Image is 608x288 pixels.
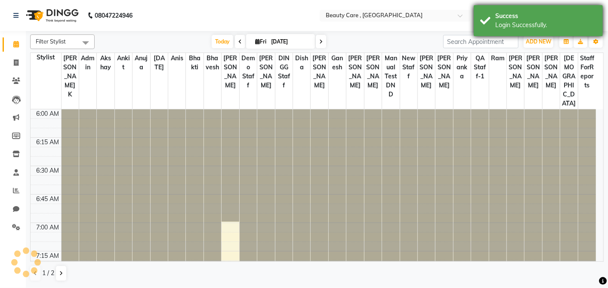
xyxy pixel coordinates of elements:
span: [PERSON_NAME] [543,53,560,91]
span: [PERSON_NAME] [364,53,382,91]
span: ADD NEW [526,38,551,45]
span: DINGG Staff [275,53,293,91]
div: 6:45 AM [35,195,61,204]
span: Admin [79,53,96,73]
span: 1 / 2 [42,269,54,278]
span: new staff [400,53,417,82]
span: bhavesh [204,53,221,73]
span: [PERSON_NAME] [525,53,542,91]
div: 7:00 AM [35,223,61,232]
span: Disha [293,53,310,73]
span: StaffForReports [578,53,596,91]
div: Login Successfully. [495,21,596,30]
span: [PERSON_NAME] [311,53,328,91]
span: [PERSON_NAME] [418,53,435,91]
img: logo [22,3,81,28]
span: Ganesh [329,53,346,73]
span: Akshay [97,53,114,73]
span: Anuja [133,53,150,73]
span: Priyanka [454,53,471,82]
b: 08047224946 [95,3,133,28]
input: 2025-10-03 [269,35,312,48]
span: Ankit [115,53,132,73]
span: [PERSON_NAME] [435,53,453,91]
span: QA Staff-1 [471,53,488,82]
button: ADD NEW [524,36,553,48]
div: 6:00 AM [35,109,61,118]
input: Search Appointment [443,35,518,48]
span: Today [212,35,233,48]
div: Success [495,12,596,21]
span: Anis [168,53,185,64]
span: [PERSON_NAME] K [62,53,79,100]
span: Filter Stylist [36,38,66,45]
span: [PERSON_NAME] [257,53,275,91]
span: [PERSON_NAME] [507,53,524,91]
div: 6:30 AM [35,166,61,175]
span: [PERSON_NAME] [346,53,364,91]
span: ram [489,53,506,64]
span: [PERSON_NAME] [222,53,239,91]
span: [DEMOGRAPHIC_DATA] [560,53,577,109]
span: Fri [253,38,269,45]
div: 7:15 AM [35,251,61,260]
div: 6:15 AM [35,138,61,147]
div: Stylist [31,53,61,62]
span: Bhakti [186,53,203,73]
span: Demo staff [240,53,257,91]
span: [DATE] [151,53,168,73]
span: Manual Test DND [382,53,399,100]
